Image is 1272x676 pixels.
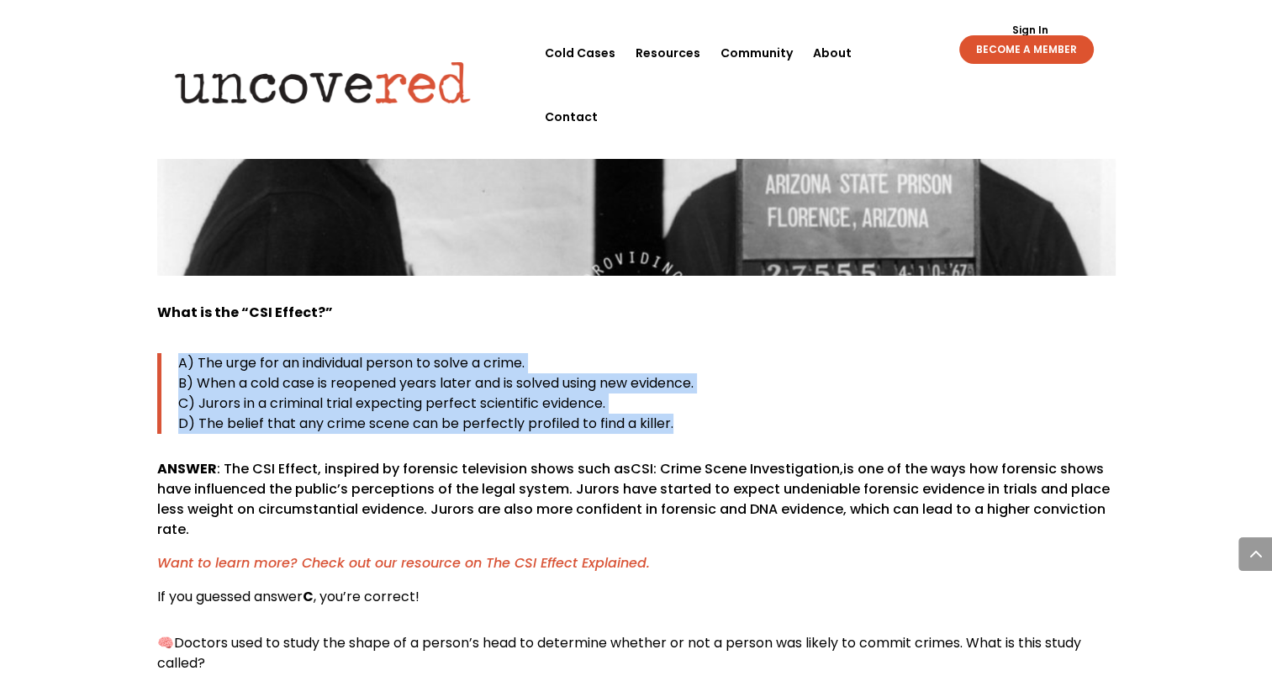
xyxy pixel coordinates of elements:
[157,587,420,606] span: If you guessed answer , you’re correct!
[813,21,852,85] a: About
[959,35,1094,64] a: BECOME A MEMBER
[545,85,598,149] a: Contact
[157,633,1081,673] span: Doctors used to study the shape of a person’s head to determine whether or not a person was likel...
[157,303,333,322] b: What is the “CSI Effect?”
[545,21,615,85] a: Cold Cases
[720,21,793,85] a: Community
[157,459,217,478] strong: ANSWER
[157,459,1116,553] p: : The CSI Effect, inspired by forensic television shows such as is one of the ways how forensic s...
[178,393,605,413] span: C) Jurors in a criminal trial expecting perfect scientific evidence.
[161,50,484,115] img: Uncovered logo
[178,373,694,393] span: B) When a cold case is reopened years later and is solved using new evidence.
[303,587,314,606] strong: C
[1002,25,1057,35] a: Sign In
[178,414,673,433] span: D) The belief that any crime scene can be perfectly profiled to find a killer.
[157,553,650,573] a: Want to learn more? Check out our resource on The CSI Effect Explained.
[157,633,174,652] b: 🧠
[631,459,843,478] span: CSI: Crime Scene Investigation,
[178,353,525,372] span: A) The urge for an individual person to solve a crime.
[636,21,700,85] a: Resources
